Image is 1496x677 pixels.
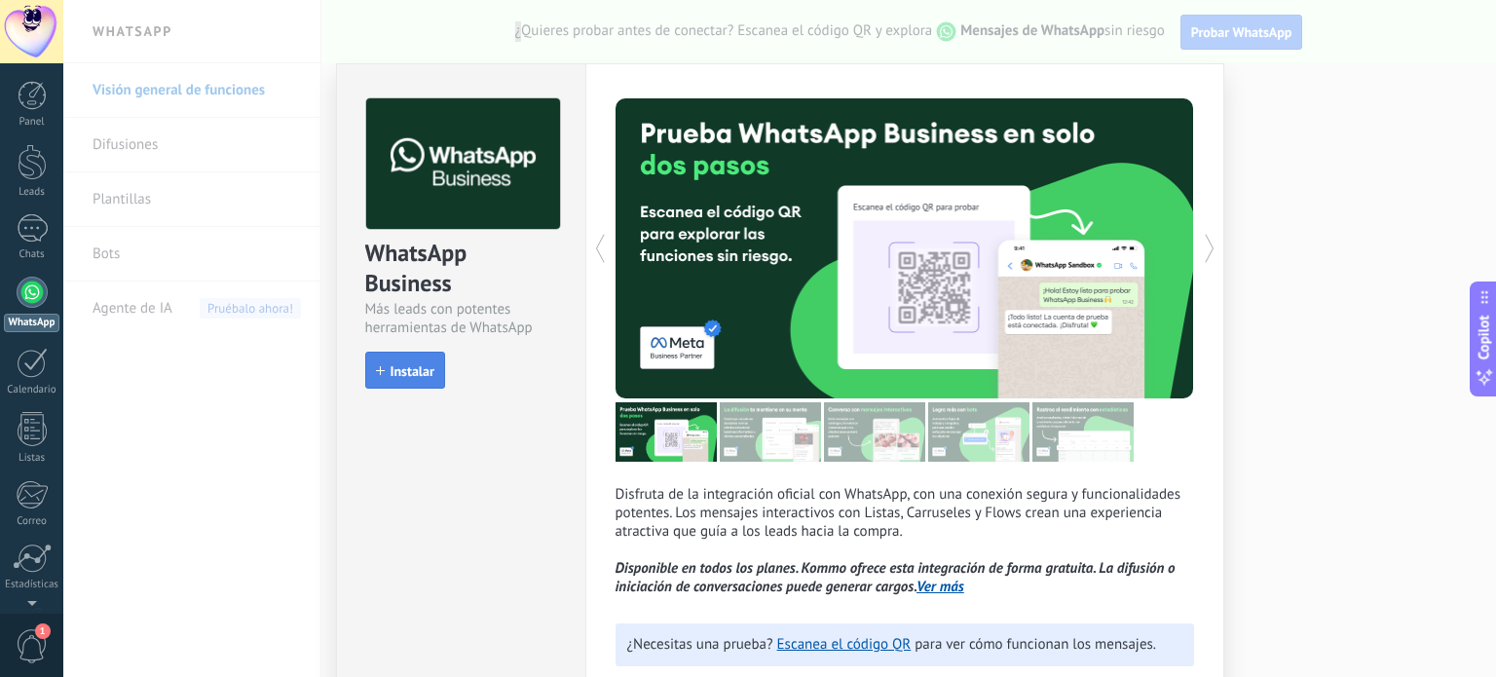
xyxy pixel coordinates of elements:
div: Panel [4,116,60,129]
div: WhatsApp Business [365,238,557,300]
div: Chats [4,248,60,261]
img: tour_image_7a4924cebc22ed9e3259523e50fe4fd6.png [616,402,717,462]
div: Listas [4,452,60,465]
span: 1 [35,623,51,639]
span: para ver cómo funcionan los mensajes. [915,635,1156,654]
span: Instalar [391,364,434,378]
button: Instalar [365,352,445,389]
img: tour_image_cc377002d0016b7ebaeb4dbe65cb2175.png [1032,402,1134,462]
span: Copilot [1475,315,1494,359]
a: Escanea el código QR [777,635,912,654]
i: Disponible en todos los planes. Kommo ofrece esta integración de forma gratuita. La difusión o in... [616,559,1176,596]
div: Calendario [4,384,60,396]
img: logo_main.png [366,98,560,230]
div: Más leads con potentes herramientas de WhatsApp [365,300,557,337]
p: Disfruta de la integración oficial con WhatsApp, con una conexión segura y funcionalidades potent... [616,485,1194,596]
div: WhatsApp [4,314,59,332]
img: tour_image_cc27419dad425b0ae96c2716632553fa.png [720,402,821,462]
span: ¿Necesitas una prueba? [627,635,773,654]
div: Correo [4,515,60,528]
div: Estadísticas [4,579,60,591]
div: Leads [4,186,60,199]
img: tour_image_1009fe39f4f058b759f0df5a2b7f6f06.png [824,402,925,462]
img: tour_image_62c9952fc9cf984da8d1d2aa2c453724.png [928,402,1029,462]
a: Ver más [916,578,964,596]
